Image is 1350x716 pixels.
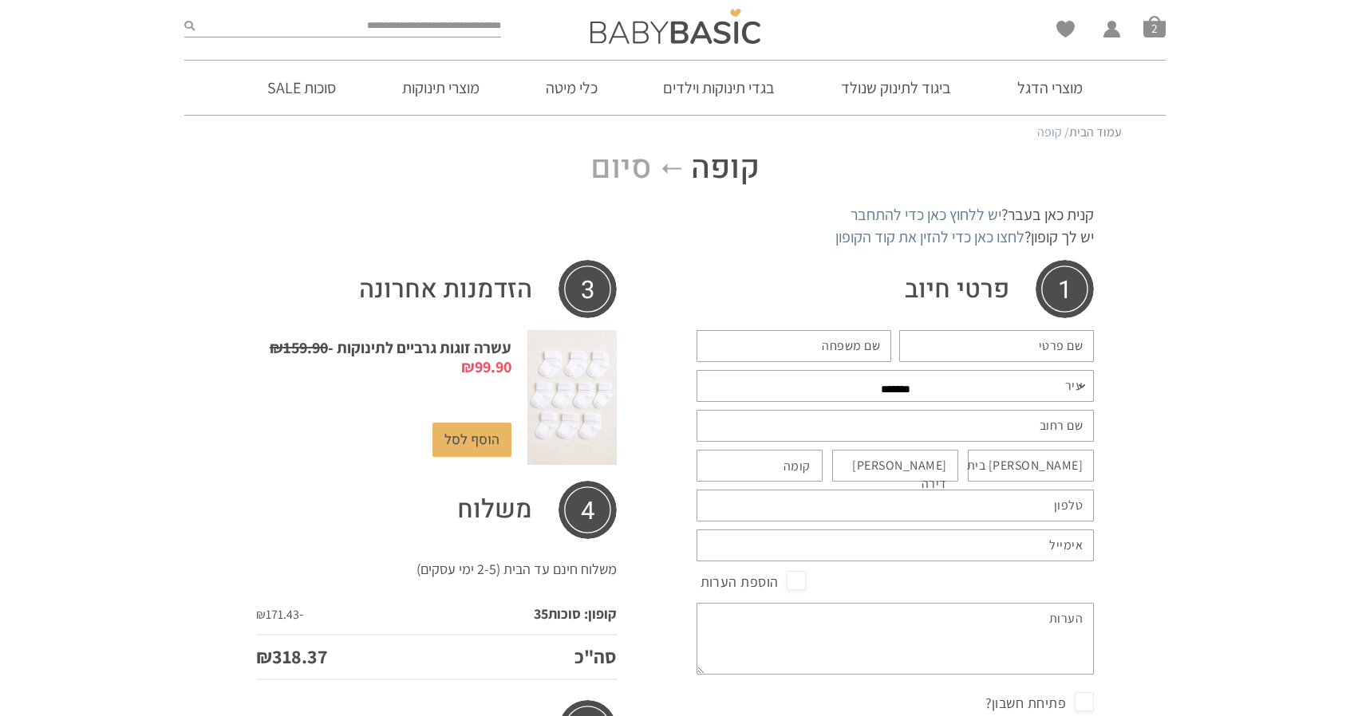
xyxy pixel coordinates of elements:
[432,423,511,457] a: הוסף לסל
[1049,537,1083,554] label: אימייל
[784,458,811,475] label: קומה
[256,643,328,669] bdi: 318.37
[256,203,1094,226] div: קנית כאן בעבר?
[243,61,360,115] a: סוכות SALE
[993,61,1107,115] a: מוצרי הדגל
[1049,610,1084,627] label: הערות
[522,61,622,115] a: כלי מיטה
[1069,124,1122,140] a: עמוד הבית
[1040,417,1084,435] label: שם רחוב
[1039,337,1084,355] label: שם פרטי
[1143,15,1166,37] a: סל קניות2
[1056,21,1075,37] a: Wishlist
[391,635,617,679] th: סה"כ
[256,226,1094,248] div: יש לך קופון?
[416,560,617,578] label: משלוח חינם עד הבית (2-5 ימי עסקים)
[817,61,975,115] a: ביגוד לתינוק שנולד
[270,337,511,377] a: עשרה זוגות גרביים לתינוקות -
[701,569,807,595] span: הוספת הערות
[391,593,617,635] td: קופון: סוכות35
[1054,497,1084,514] label: טלפון
[1065,377,1084,395] label: עיר
[461,356,475,377] span: ₪
[256,606,299,623] span: 171.43
[228,124,1122,141] nav: Breadcrumb
[256,643,272,669] span: ₪
[378,61,503,115] a: מוצרי תינוקות
[835,226,1024,247] a: לחצו כאן כדי להזין את קוד הקופון
[270,337,283,358] span: ₪
[1143,15,1166,37] span: סל קניות
[256,260,617,318] h3: הזדמנות אחרונה
[822,337,880,355] label: שם משפחה
[590,9,760,44] img: Baby Basic בגדי תינוקות וילדים אונליין
[1056,21,1075,43] span: Wishlist
[527,330,617,464] img: עשרה זוגות גרביים לתינוקות
[461,356,511,377] bdi: 99.90
[691,149,760,187] span: קופה
[639,61,799,115] a: בגדי תינוקות וילדים
[851,204,1001,225] a: יש ללחוץ כאן כדי להתחבר
[256,593,391,635] td: -
[590,149,652,187] span: סיום
[256,606,266,623] span: ₪
[985,690,1094,716] span: פתיחת חשבון?
[391,481,617,539] th: משלוח
[967,457,1084,474] label: [PERSON_NAME] בית
[270,337,328,358] bdi: 159.90
[827,457,947,493] label: [PERSON_NAME] דירה
[697,260,1094,318] h3: פרטי חיוב‫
